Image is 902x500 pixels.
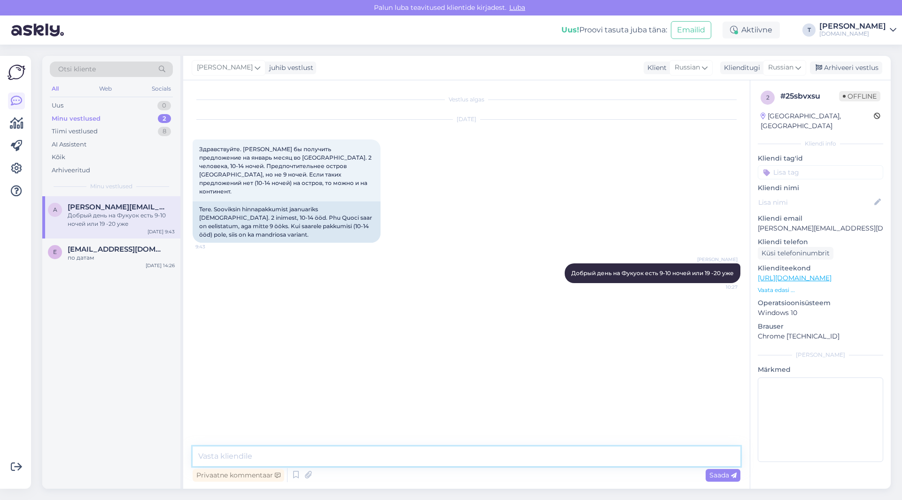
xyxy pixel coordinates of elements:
span: [PERSON_NAME] [197,62,253,73]
span: 2 [766,94,770,101]
div: T [802,23,816,37]
input: Lisa tag [758,165,883,179]
div: Uus [52,101,63,110]
div: Kõik [52,153,65,162]
p: Operatsioonisüsteem [758,298,883,308]
p: Kliendi email [758,214,883,223]
div: Vestlus algas [193,95,740,104]
div: Proovi tasuta juba täna: [561,24,667,36]
div: Küsi telefoninumbrit [758,247,833,260]
p: Märkmed [758,365,883,375]
span: Minu vestlused [90,182,132,191]
p: Windows 10 [758,308,883,318]
span: E [53,248,57,255]
span: [PERSON_NAME] [697,256,738,263]
span: anastassia.semjonova94@gmail.com [68,203,165,211]
div: [PERSON_NAME] [758,351,883,359]
span: Luba [506,3,528,12]
div: Aktiivne [723,22,780,38]
div: [PERSON_NAME] [819,23,886,30]
div: [DOMAIN_NAME] [819,30,886,38]
div: Arhiveeri vestlus [810,62,882,74]
p: Klienditeekond [758,263,883,273]
div: 8 [158,127,171,136]
div: Minu vestlused [52,114,101,123]
a: [PERSON_NAME][DOMAIN_NAME] [819,23,896,38]
div: 2 [158,114,171,123]
input: Lisa nimi [758,197,872,208]
div: Arhiveeritud [52,166,90,175]
span: 10:27 [702,284,738,291]
button: Emailid [671,21,711,39]
span: Здравствуйте. [PERSON_NAME] бы получить предложение на январь месяц во [GEOGRAPHIC_DATA]. 2 челов... [199,146,373,195]
div: по датам [68,254,175,262]
b: Uus! [561,25,579,34]
div: [DATE] [193,115,740,123]
span: 9:43 [195,243,231,250]
div: Privaatne kommentaar [193,469,284,482]
div: Klient [644,63,667,73]
div: Tiimi vestlused [52,127,98,136]
div: 0 [157,101,171,110]
div: [DATE] 9:43 [148,228,175,235]
div: All [50,83,61,95]
div: juhib vestlust [265,63,313,73]
p: Vaata edasi ... [758,286,883,294]
div: AI Assistent [52,140,86,149]
p: Brauser [758,322,883,331]
div: Socials [150,83,173,95]
p: Kliendi telefon [758,237,883,247]
span: Saada [709,471,737,479]
p: [PERSON_NAME][EMAIL_ADDRESS][DOMAIN_NAME] [758,223,883,233]
span: Russian [675,62,700,73]
div: [GEOGRAPHIC_DATA], [GEOGRAPHIC_DATA] [761,111,874,131]
div: Добрый день на Фукуок есть 9-10 ночей или 19 -20 уже [68,211,175,228]
span: Offline [839,91,880,101]
div: Klienditugi [720,63,760,73]
div: [DATE] 14:26 [146,262,175,269]
a: [URL][DOMAIN_NAME] [758,274,832,282]
p: Kliendi nimi [758,183,883,193]
img: Askly Logo [8,63,25,81]
p: Chrome [TECHNICAL_ID] [758,331,883,341]
div: # 25sbvxsu [780,91,839,102]
span: Otsi kliente [58,64,96,74]
span: Russian [768,62,793,73]
div: Kliendi info [758,139,883,148]
div: Web [97,83,114,95]
p: Kliendi tag'id [758,154,883,163]
span: a [53,206,57,213]
span: Добрый день на Фукуок есть 9-10 ночей или 19 -20 уже [571,269,734,277]
span: EvgeniyaEseniya2018@gmail.com [68,245,165,254]
div: Tere. Sooviksin hinnapakkumist jaanuariks [DEMOGRAPHIC_DATA]. 2 inimest, 10-14 ööd. Phu Quoci saa... [193,201,381,243]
